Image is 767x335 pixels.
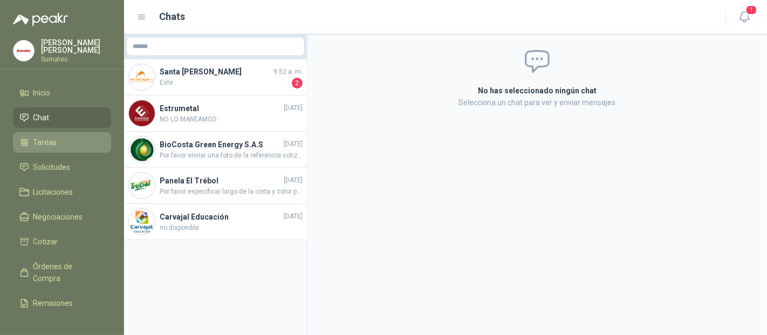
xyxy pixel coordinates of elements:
span: Este [160,78,290,88]
span: Licitaciones [33,186,73,198]
span: Por favor enviar una foto de la referencia cotizada [160,151,303,161]
span: Remisiones [33,297,73,309]
a: Órdenes de Compra [13,256,111,289]
h4: Carvajal Educación [160,211,282,223]
span: Por favor especificar largo de la cinta y color para evitar devoluciones. [160,187,303,197]
a: Solicitudes [13,157,111,177]
span: 9:52 a. m. [273,67,303,77]
a: Company LogoSanta [PERSON_NAME]9:52 a. m.Este2 [124,59,307,95]
span: [DATE] [284,103,303,113]
span: [DATE] [284,175,303,186]
p: Selecciona un chat para ver y enviar mensajes [349,97,725,108]
a: Company LogoEstrumetal[DATE]NO LO MANEAMOS [124,95,307,132]
img: Logo peakr [13,13,68,26]
span: [DATE] [284,139,303,149]
span: Tareas [33,136,57,148]
button: 1 [735,8,754,27]
a: Company LogoPanela El Trébol[DATE]Por favor especificar largo de la cinta y color para evitar dev... [124,168,307,204]
a: Inicio [13,83,111,103]
img: Company Logo [129,64,155,90]
h1: Chats [160,9,186,24]
span: Órdenes de Compra [33,261,101,284]
span: 1 [745,5,757,15]
img: Company Logo [129,136,155,162]
img: Company Logo [129,173,155,199]
h4: Panela El Trébol [160,175,282,187]
img: Company Logo [129,100,155,126]
span: Cotizar [33,236,58,248]
img: Company Logo [129,209,155,235]
p: Sumatec [41,56,111,63]
span: [DATE] [284,211,303,222]
h4: Santa [PERSON_NAME] [160,66,271,78]
p: [PERSON_NAME] [PERSON_NAME] [41,39,111,54]
span: 2 [292,78,303,88]
a: Cotizar [13,231,111,252]
h4: Estrumetal [160,102,282,114]
a: Tareas [13,132,111,153]
span: NO LO MANEAMOS [160,114,303,125]
a: Negociaciones [13,207,111,227]
a: Licitaciones [13,182,111,202]
h4: BioCosta Green Energy S.A.S [160,139,282,151]
span: Negociaciones [33,211,83,223]
a: Company LogoBioCosta Green Energy S.A.S[DATE]Por favor enviar una foto de la referencia cotizada [124,132,307,168]
span: Chat [33,112,50,124]
span: no disponible [160,223,303,233]
span: Inicio [33,87,51,99]
a: Chat [13,107,111,128]
a: Remisiones [13,293,111,313]
span: Solicitudes [33,161,71,173]
img: Company Logo [13,40,34,61]
h2: No has seleccionado ningún chat [349,85,725,97]
a: Company LogoCarvajal Educación[DATE]no disponible [124,204,307,240]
